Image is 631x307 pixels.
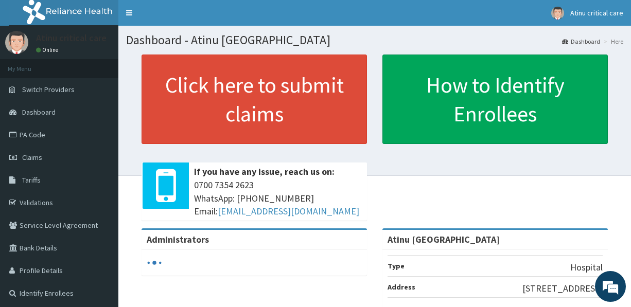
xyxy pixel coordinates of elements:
[147,255,162,270] svg: audio-loading
[570,8,623,17] span: Atinu critical care
[22,107,56,117] span: Dashboard
[142,55,367,144] a: Click here to submit claims
[36,46,61,53] a: Online
[570,261,603,274] p: Hospital
[147,233,209,245] b: Administrators
[36,33,107,43] p: Atinu critical care
[382,55,608,144] a: How to Identify Enrollees
[22,175,41,185] span: Tariffs
[388,233,500,245] strong: Atinu [GEOGRAPHIC_DATA]
[22,153,42,162] span: Claims
[562,37,600,46] a: Dashboard
[601,37,623,46] li: Here
[194,178,362,218] span: 0700 7354 2623 WhatsApp: [PHONE_NUMBER] Email:
[22,85,75,94] span: Switch Providers
[551,7,564,20] img: User Image
[388,282,415,292] b: Address
[218,205,359,217] a: [EMAIL_ADDRESS][DOMAIN_NAME]
[194,166,335,177] b: If you have any issue, reach us on:
[5,31,28,54] img: User Image
[388,261,405,270] b: Type
[126,33,623,47] h1: Dashboard - Atinu [GEOGRAPHIC_DATA]
[522,282,603,295] p: [STREET_ADDRESS]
